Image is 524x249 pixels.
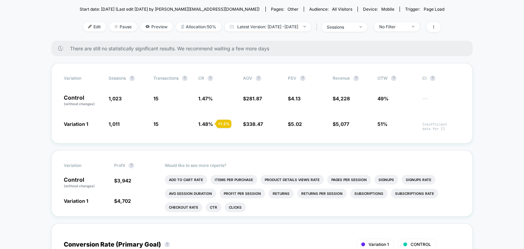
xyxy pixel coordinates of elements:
button: ? [300,76,305,81]
li: Signups Rate [402,175,435,185]
span: 51% [377,121,387,127]
button: ? [164,242,170,247]
li: Product Details Views Rate [261,175,324,185]
button: ? [129,76,135,81]
span: $ [114,198,131,204]
span: $ [114,178,131,183]
span: Insufficient data for CI [422,122,460,131]
span: 15 [153,96,159,101]
span: Variation 1 [369,242,389,247]
span: 4.13 [291,96,301,101]
p: Control [64,177,107,189]
li: Checkout Rate [165,202,202,212]
span: Latest Version: [DATE] - [DATE] [225,22,311,31]
img: end [303,26,306,27]
span: Pause [109,22,137,31]
img: end [114,25,118,28]
span: All Visitors [332,7,352,12]
span: $ [243,96,262,101]
div: + 1.2 % [216,120,231,128]
span: mobile [381,7,394,12]
span: (without changes) [64,184,95,188]
span: 4,228 [336,96,350,101]
span: PSV [288,76,296,81]
li: Pages Per Session [327,175,371,185]
span: Edit [83,22,106,31]
span: Transactions [153,76,179,81]
span: 1,011 [109,121,120,127]
span: 1.48 % [198,121,213,127]
li: Add To Cart Rate [165,175,207,185]
button: ? [256,76,261,81]
span: Profit [114,163,125,168]
span: Sessions [109,76,126,81]
img: end [360,26,362,28]
div: Trigger: [405,7,444,12]
p: Would like to see more reports? [165,163,461,168]
span: $ [333,121,349,127]
li: Returns Per Session [297,189,347,198]
span: 281.87 [246,96,262,101]
span: 3,942 [117,178,131,183]
li: Clicks [225,202,246,212]
span: $ [288,96,301,101]
span: Revenue [333,76,350,81]
li: Avg Session Duration [165,189,216,198]
li: Returns [269,189,294,198]
span: Page Load [424,7,444,12]
span: (without changes) [64,102,95,106]
span: Variation 1 [64,198,88,204]
p: Control [64,95,102,107]
div: No Filter [379,24,407,29]
span: Allocation: 50% [176,22,221,31]
span: other [288,7,299,12]
span: CONTROL [411,242,431,247]
span: Variation 1 [64,121,88,127]
span: CI [422,76,460,81]
span: 4,702 [117,198,131,204]
li: Signups [374,175,398,185]
span: 1.47 % [198,96,213,101]
button: ? [391,76,396,81]
span: Device: [357,7,400,12]
button: ? [208,76,213,81]
li: Profit Per Session [220,189,265,198]
span: 5,077 [336,121,349,127]
li: Subscriptions Rate [391,189,438,198]
span: Preview [140,22,173,31]
span: 15 [153,121,159,127]
img: edit [88,25,92,28]
span: 49% [377,96,389,101]
span: $ [243,121,263,127]
button: ? [129,163,134,168]
img: end [412,26,414,27]
button: ? [182,76,188,81]
li: Ctr [206,202,221,212]
span: | [314,22,322,32]
span: There are still no statistically significant results. We recommend waiting a few more days [70,46,459,51]
li: Items Per Purchase [211,175,257,185]
img: calendar [230,25,234,28]
img: rebalance [181,25,184,29]
div: Pages: [271,7,299,12]
span: 338.47 [246,121,263,127]
span: 1,023 [109,96,122,101]
span: OTW [377,76,415,81]
span: 5.02 [291,121,302,127]
button: ? [430,76,435,81]
span: Variation [64,76,102,81]
span: Start date: [DATE] (Last edit [DATE] by [PERSON_NAME][EMAIL_ADDRESS][DOMAIN_NAME]) [80,7,260,12]
span: Variation [64,163,102,168]
span: $ [288,121,302,127]
div: Audience: [309,7,352,12]
span: CR [198,76,204,81]
span: --- [422,97,460,107]
button: ? [353,76,359,81]
li: Subscriptions [350,189,387,198]
span: $ [333,96,350,101]
div: sessions [327,24,354,30]
span: AOV [243,76,252,81]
